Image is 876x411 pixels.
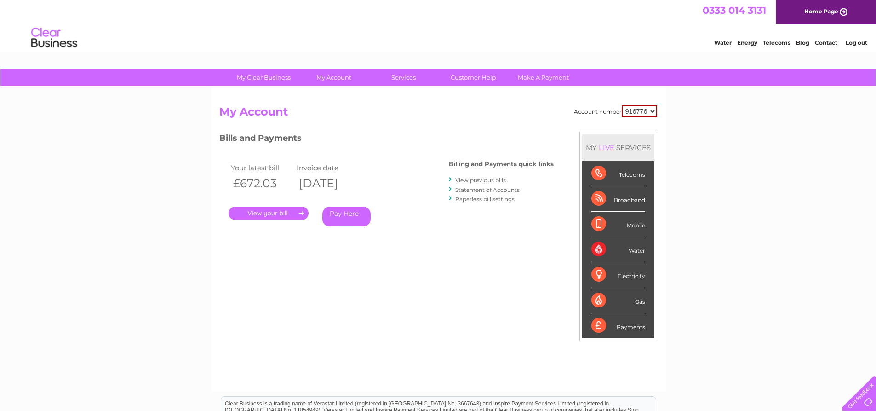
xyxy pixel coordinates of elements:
th: £672.03 [229,174,295,193]
a: . [229,207,309,220]
a: Pay Here [322,207,371,226]
th: [DATE] [294,174,361,193]
a: Services [366,69,441,86]
a: View previous bills [455,177,506,184]
div: Account number [574,105,657,117]
a: Water [714,39,732,46]
a: 0333 014 3131 [703,5,766,16]
img: logo.png [31,24,78,52]
div: Gas [591,288,645,313]
div: Telecoms [591,161,645,186]
div: Electricity [591,262,645,288]
a: Make A Payment [505,69,581,86]
div: Clear Business is a trading name of Verastar Limited (registered in [GEOGRAPHIC_DATA] No. 3667643... [221,5,656,45]
a: Energy [737,39,757,46]
h3: Bills and Payments [219,132,554,148]
h2: My Account [219,105,657,123]
td: Your latest bill [229,162,295,174]
a: Paperless bill settings [455,196,515,203]
a: Statement of Accounts [455,186,520,193]
div: MY SERVICES [582,134,654,161]
a: My Account [296,69,372,86]
td: Invoice date [294,162,361,174]
a: Customer Help [435,69,511,86]
div: Mobile [591,212,645,237]
div: Water [591,237,645,262]
a: Telecoms [763,39,790,46]
a: Blog [796,39,809,46]
div: Payments [591,313,645,338]
div: Broadband [591,186,645,212]
h4: Billing and Payments quick links [449,161,554,168]
a: Log out [846,39,867,46]
a: Contact [815,39,837,46]
a: My Clear Business [226,69,302,86]
div: LIVE [597,143,616,152]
